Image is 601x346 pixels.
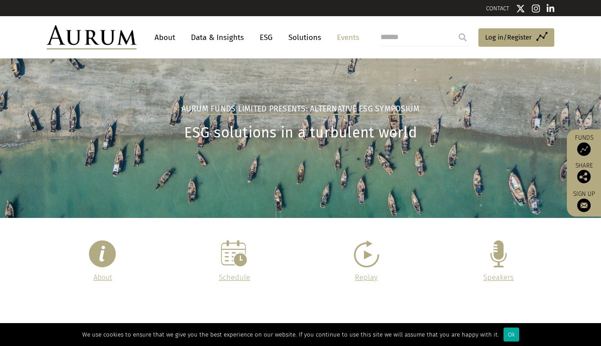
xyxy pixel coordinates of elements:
[219,273,250,282] a: Schedule
[332,29,359,46] a: Events
[486,5,509,12] a: CONTACT
[577,170,591,183] img: Share this post
[571,134,597,156] a: Funds
[571,163,597,183] div: Share
[355,273,378,282] a: Replay
[483,273,514,282] a: Speakers
[478,28,554,47] a: Log in/Register
[93,273,112,282] a: About
[186,29,248,46] a: Data & Insights
[577,199,591,212] img: Sign up to our newsletter
[454,28,472,46] input: Submit
[485,32,532,43] span: Log in/Register
[504,328,519,342] div: Ok
[47,124,554,142] h1: ESG solutions in a turbulent world
[255,29,277,46] a: ESG
[181,104,420,115] h2: Aurum Funds Limited Presents: Alternative ESG Symposium
[532,4,540,13] img: Instagram icon
[547,4,555,13] img: Linkedin icon
[284,29,326,46] a: Solutions
[571,190,597,212] a: Sign up
[150,29,180,46] a: About
[47,25,137,49] img: Aurum
[516,4,525,13] img: Twitter icon
[577,142,591,156] img: Access Funds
